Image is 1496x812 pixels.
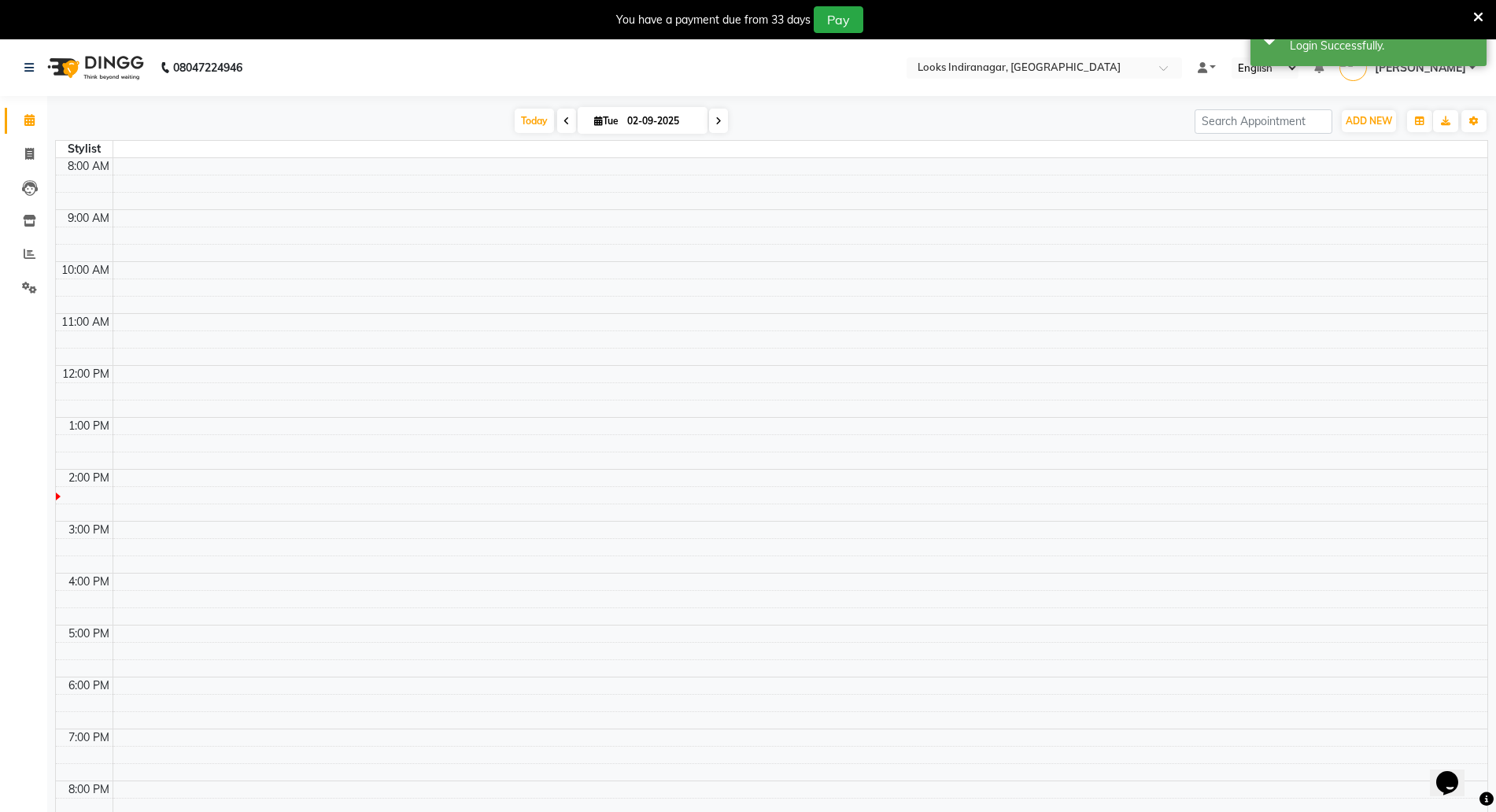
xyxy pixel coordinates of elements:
img: logo [40,46,148,90]
span: ADD NEW [1346,115,1392,127]
div: 3:00 PM [65,522,113,538]
div: You have a payment due from 33 days [616,12,811,28]
div: 7:00 PM [65,729,113,746]
div: 10:00 AM [58,262,113,279]
div: 12:00 PM [59,366,113,382]
b: 08047224946 [173,46,242,90]
input: 2025-09-02 [622,109,701,133]
span: Today [515,109,554,133]
div: 1:00 PM [65,418,113,434]
iframe: chat widget [1430,749,1480,796]
button: Pay [814,6,863,33]
div: 8:00 PM [65,781,113,798]
div: 2:00 PM [65,470,113,486]
div: 5:00 PM [65,626,113,642]
div: 9:00 AM [65,210,113,227]
div: 4:00 PM [65,574,113,590]
div: Stylist [56,141,113,157]
input: Search Appointment [1195,109,1332,134]
button: ADD NEW [1342,110,1396,132]
img: Mangesh Mishra [1339,54,1367,81]
span: [PERSON_NAME] [1375,60,1466,76]
div: 6:00 PM [65,677,113,694]
div: 8:00 AM [65,158,113,175]
div: 11:00 AM [58,314,113,330]
div: Login Successfully. [1290,38,1475,54]
span: Tue [590,115,622,127]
